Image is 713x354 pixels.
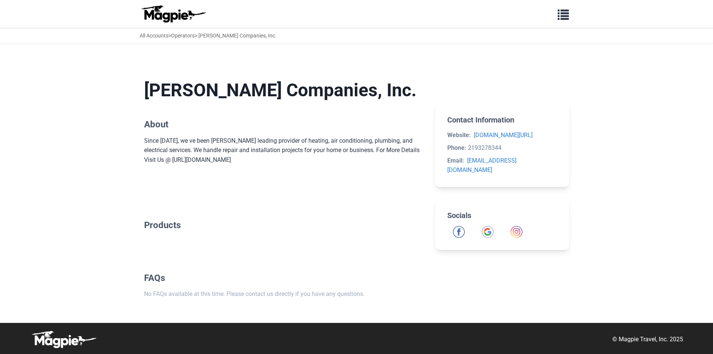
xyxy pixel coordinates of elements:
p: No FAQs available at this time. Please contact us directly if you have any questions. [144,289,424,299]
img: Facebook icon [453,226,465,238]
a: All Accounts [140,33,168,39]
h2: About [144,119,424,130]
div: Since [DATE], we ve been [PERSON_NAME] leading provider of heating, air conditioning, plumbing, a... [144,136,424,184]
strong: Email: [447,157,464,164]
div: > > [PERSON_NAME] Companies, Inc. [140,31,277,40]
li: 2193278344 [447,143,557,153]
p: © Magpie Travel, Inc. 2025 [612,335,683,344]
a: [EMAIL_ADDRESS][DOMAIN_NAME] [447,157,517,174]
img: logo-ab69f6fb50320c5b225c76a69d11143b.png [140,5,207,23]
strong: Website: [447,131,471,139]
h2: Contact Information [447,115,557,124]
h2: Socials [447,211,557,220]
h1: [PERSON_NAME] Companies, Inc. [144,79,424,101]
a: [DOMAIN_NAME][URL] [474,131,533,139]
a: Google [482,226,494,238]
h2: Products [144,220,424,231]
strong: Phone: [447,144,466,151]
img: Instagram icon [511,226,522,238]
img: Google icon [482,226,494,238]
a: Instagram [511,226,522,238]
a: Operators [171,33,195,39]
h2: FAQs [144,273,424,284]
a: Facebook [453,226,465,238]
img: logo-white-d94fa1abed81b67a048b3d0f0ab5b955.png [30,330,97,348]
